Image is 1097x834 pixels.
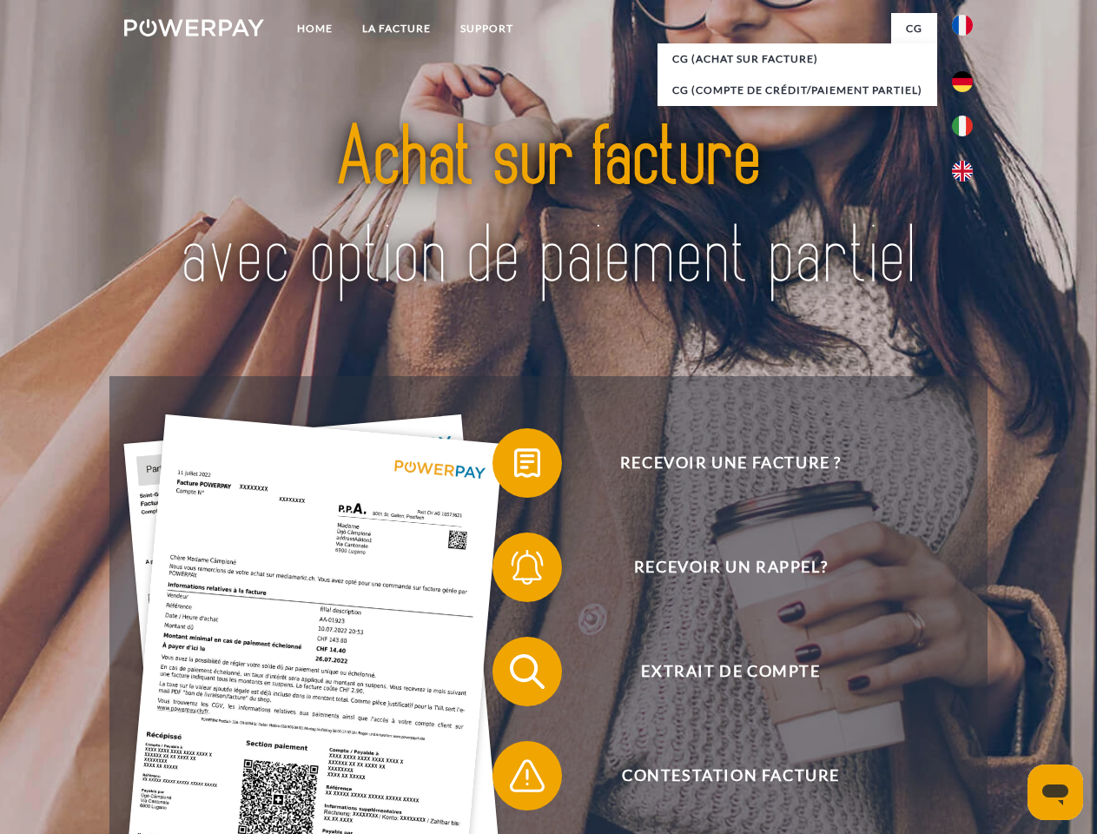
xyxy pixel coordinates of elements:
[492,533,944,602] button: Recevoir un rappel?
[282,13,347,44] a: Home
[1028,764,1083,820] iframe: Bouton de lancement de la fenêtre de messagerie
[952,71,973,92] img: de
[506,546,549,589] img: qb_bell.svg
[518,637,943,706] span: Extrait de compte
[658,75,937,106] a: CG (Compte de crédit/paiement partiel)
[952,116,973,136] img: it
[347,13,446,44] a: LA FACTURE
[518,533,943,602] span: Recevoir un rappel?
[518,741,943,811] span: Contestation Facture
[124,19,264,36] img: logo-powerpay-white.svg
[492,741,944,811] button: Contestation Facture
[658,43,937,75] a: CG (achat sur facture)
[446,13,528,44] a: Support
[506,441,549,485] img: qb_bill.svg
[952,161,973,182] img: en
[492,637,944,706] button: Extrait de compte
[952,15,973,36] img: fr
[166,83,931,333] img: title-powerpay_fr.svg
[518,428,943,498] span: Recevoir une facture ?
[492,428,944,498] button: Recevoir une facture ?
[891,13,937,44] a: CG
[506,650,549,693] img: qb_search.svg
[506,754,549,798] img: qb_warning.svg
